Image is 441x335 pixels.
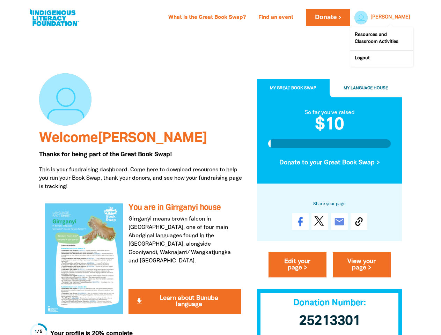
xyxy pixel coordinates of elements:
a: What is the Great Book Swap? [164,12,250,23]
a: Share [292,214,309,230]
p: This is your fundraising dashboard. Come here to download resources to help you run your Book Swa... [39,166,247,191]
span: My Great Book Swap [270,86,316,90]
button: Donate to your Great Book Swap > [268,154,391,172]
span: Donation Number: [293,299,366,307]
a: Post [311,214,328,230]
h6: Share your page [268,200,391,208]
a: View your page > [333,253,391,278]
a: Donate [306,9,350,26]
span: 1 [35,330,37,334]
span: Welcome [PERSON_NAME] [39,132,207,145]
div: So far you've raised [268,109,391,117]
i: get_app [135,297,144,306]
button: My Great Book Swap [257,79,330,98]
a: Edit your page > [269,253,326,278]
button: My Language House [330,79,402,98]
span: 25213301 [299,315,360,328]
a: [PERSON_NAME] [370,15,410,20]
h2: $10 [268,117,391,134]
button: get_app Learn about Bunuba language [128,289,241,314]
span: My Language House [344,86,388,90]
span: Thanks for being part of the Great Book Swap! [39,152,172,157]
button: Copy Link [351,214,367,230]
i: email [334,216,345,228]
a: Find an event [254,12,297,23]
a: Logout [350,51,413,67]
a: Resources and Classroom Activities [350,27,413,50]
img: You are in Girrganyi house [45,203,123,314]
h3: You are in Girrganyi house [128,203,241,212]
a: email [331,214,348,230]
